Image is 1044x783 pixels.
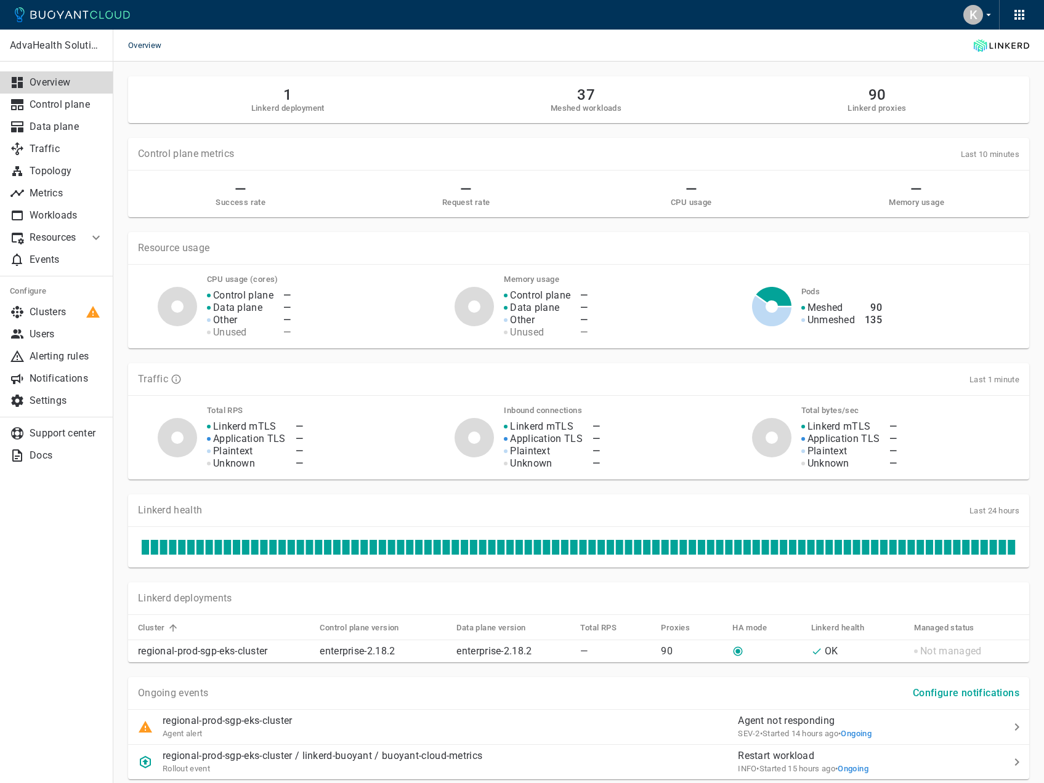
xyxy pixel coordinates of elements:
p: Unused [213,326,247,339]
h5: Linkerd proxies [848,103,906,113]
p: Plaintext [213,445,253,457]
span: Last 10 minutes [961,150,1020,159]
p: — [580,645,651,657]
h4: — [889,433,897,445]
span: Wed, 27 Aug 2025 17:27:09 GMT+7 / Wed, 27 Aug 2025 10:27:09 UTC [756,764,835,773]
h4: — [296,457,303,470]
p: Plaintext [510,445,550,457]
h4: — [580,289,588,302]
p: Overview [30,76,103,89]
p: Restart workload [738,750,971,762]
p: Data plane [213,302,262,314]
p: Data plane [510,302,559,314]
p: AdvaHealth Solutions [10,39,103,52]
p: regional-prod-sgp-eks-cluster / linkerd-buoyant / buoyant-cloud-metrics [163,750,482,762]
span: Ongoing [838,764,868,773]
h2: 1 [251,86,325,103]
h4: Configure notifications [913,687,1019,699]
h4: — [580,302,588,314]
p: Unknown [807,457,849,470]
h5: Success rate [216,198,265,207]
a: enterprise-2.18.2 [320,645,395,657]
h4: — [283,314,291,326]
p: regional-prod-sgp-eks-cluster [138,645,310,657]
h5: Request rate [442,198,490,207]
h2: — [235,180,246,198]
p: Traffic [138,373,168,385]
h4: — [283,302,291,314]
p: Resources [30,231,79,244]
h4: — [889,420,897,433]
a: Configure notifications [908,686,1024,698]
p: Workloads [30,209,103,222]
p: Not managed [920,645,981,657]
div: K [963,5,983,25]
p: Other [213,314,238,326]
svg: TLS data is compiled from traffic seen by Linkerd proxies. RPS and TCP bytes reflect both inbound... [171,374,182,385]
h5: Managed status [914,623,974,633]
a: —Success rate [138,180,344,207]
p: Linkerd mTLS [510,420,573,433]
p: Control plane metrics [138,148,234,160]
p: regional-prod-sgp-eks-cluster [163,715,293,727]
p: Plaintext [807,445,848,457]
h5: Configure [10,286,103,296]
h4: — [593,420,600,433]
relative-time: 15 hours ago [788,764,835,773]
h4: — [283,289,291,302]
h4: — [296,433,303,445]
h2: — [686,180,697,198]
span: SEV-2 [738,729,760,738]
p: Other [510,314,535,326]
h5: Proxies [661,623,690,633]
p: Linkerd mTLS [213,420,277,433]
p: Application TLS [510,433,583,445]
span: Proxies [661,622,706,633]
p: Topology [30,165,103,177]
h5: Data plane version [456,623,525,633]
h5: CPU usage [671,198,712,207]
p: Unmeshed [807,314,855,326]
h4: — [296,445,303,457]
relative-time: 14 hours ago [791,729,839,738]
span: Control plane version [320,622,415,633]
h5: Linkerd health [811,623,865,633]
p: Application TLS [807,433,880,445]
p: 90 [661,645,722,657]
p: OK [825,645,838,657]
p: Linkerd health [138,504,202,516]
span: HA mode [732,622,783,633]
p: Alerting rules [30,350,103,363]
p: Settings [30,395,103,407]
p: Metrics [30,187,103,199]
p: Resource usage [138,242,1019,254]
h4: — [889,445,897,457]
p: Linkerd mTLS [807,420,871,433]
h5: Cluster [138,623,165,633]
p: Control plane [510,289,570,302]
p: Meshed [807,302,843,314]
h5: HA mode [732,623,767,633]
h4: — [283,326,291,339]
p: Traffic [30,143,103,155]
p: Application TLS [213,433,286,445]
h4: — [889,457,897,470]
p: Support center [30,427,103,440]
a: enterprise-2.18.2 [456,645,532,657]
span: INFO [738,764,756,773]
h2: — [460,180,472,198]
a: —Request rate [363,180,569,207]
p: Unused [510,326,544,339]
p: Data plane [30,121,103,133]
h4: 135 [865,314,882,326]
span: Total RPS [580,622,633,633]
h2: 37 [551,86,621,103]
h4: — [593,457,600,470]
h4: — [593,445,600,457]
p: Agent not responding [738,715,971,727]
h2: 90 [848,86,906,103]
p: Linkerd deployments [138,592,232,604]
span: Managed status [914,622,990,633]
a: —Memory usage [814,180,1019,207]
span: Last 1 minute [969,375,1019,384]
